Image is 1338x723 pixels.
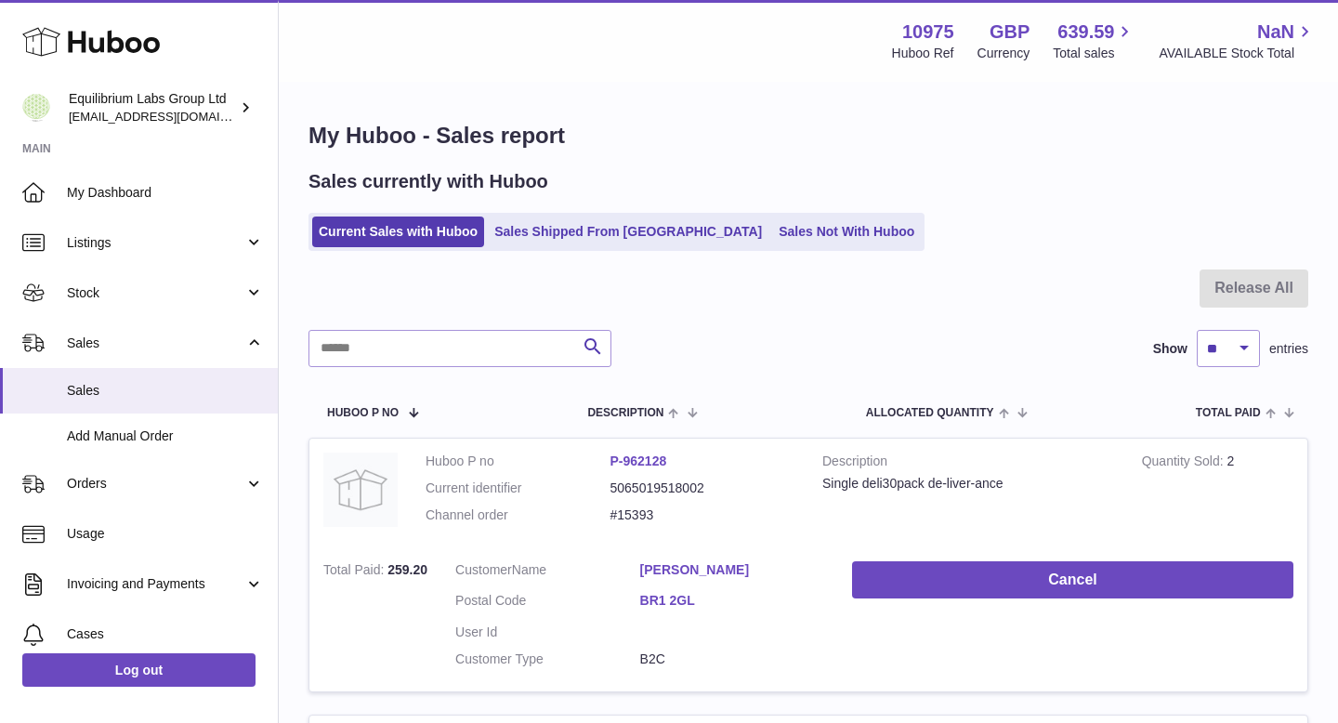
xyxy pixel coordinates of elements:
span: Listings [67,234,244,252]
span: 639.59 [1057,20,1114,45]
dt: Postal Code [455,592,640,614]
span: Invoicing and Payments [67,575,244,593]
span: NaN [1257,20,1294,45]
span: 259.20 [387,562,427,577]
div: Huboo Ref [892,45,954,62]
strong: GBP [990,20,1030,45]
span: Customer [455,562,512,577]
a: Sales Not With Huboo [772,217,921,247]
a: Log out [22,653,256,687]
div: Equilibrium Labs Group Ltd [69,90,236,125]
label: Show [1153,340,1187,358]
img: no-photo.jpg [323,453,398,527]
a: BR1 2GL [640,592,825,610]
a: Sales Shipped From [GEOGRAPHIC_DATA] [488,217,768,247]
span: My Dashboard [67,184,264,202]
a: P-962128 [610,454,667,468]
dt: User Id [455,624,640,641]
a: [PERSON_NAME] [640,561,825,579]
button: Cancel [852,561,1293,599]
strong: Description [822,453,1114,475]
span: ALLOCATED Quantity [866,407,994,419]
dd: B2C [640,651,825,668]
dt: Huboo P no [426,453,610,470]
span: Stock [67,284,244,302]
dt: Channel order [426,506,610,524]
span: Description [587,407,663,419]
span: Orders [67,475,244,493]
span: Usage [67,525,264,543]
span: AVAILABLE Stock Total [1159,45,1316,62]
img: huboo@equilibriumlabs.com [22,94,50,122]
strong: Total Paid [323,562,387,582]
a: Current Sales with Huboo [312,217,484,247]
dd: #15393 [610,506,795,524]
span: Sales [67,335,244,352]
span: Total sales [1053,45,1135,62]
span: entries [1269,340,1308,358]
span: Cases [67,625,264,643]
a: 639.59 Total sales [1053,20,1135,62]
span: [EMAIL_ADDRESS][DOMAIN_NAME] [69,109,273,124]
span: Total paid [1196,407,1261,419]
a: NaN AVAILABLE Stock Total [1159,20,1316,62]
span: Huboo P no [327,407,399,419]
td: 2 [1128,439,1307,547]
div: Single deli30pack de-liver-ance [822,475,1114,493]
strong: 10975 [902,20,954,45]
h2: Sales currently with Huboo [308,169,548,194]
strong: Quantity Sold [1142,454,1227,473]
span: Sales [67,382,264,400]
dd: 5065019518002 [610,480,795,497]
dt: Current identifier [426,480,610,497]
div: Currency [977,45,1030,62]
dt: Name [455,561,640,584]
dt: Customer Type [455,651,640,668]
span: Add Manual Order [67,427,264,445]
h1: My Huboo - Sales report [308,121,1308,151]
